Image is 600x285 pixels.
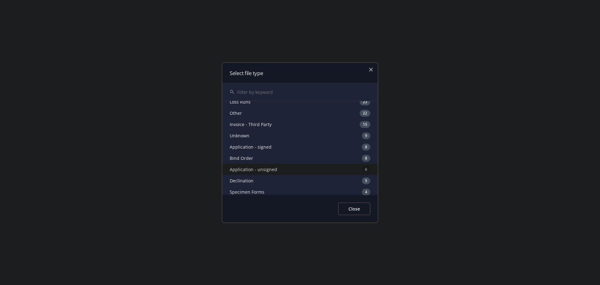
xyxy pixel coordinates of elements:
div: 9 [362,132,370,139]
div: Other [222,107,378,119]
button: Close [338,202,370,215]
div: 4 [362,188,370,195]
div: 6 [362,166,370,173]
div: Application - signed [222,141,378,152]
div: 15 [360,121,370,128]
div: 22 [360,109,370,116]
h2: Select file type [230,70,370,75]
div: Declination [222,175,378,186]
div: Bind Order [222,152,378,164]
div: Suggestions [222,101,378,195]
input: Filter by keyword [237,83,370,101]
div: Invoice - Third Party [222,119,378,130]
div: Unknown [222,130,378,141]
div: Specimen Forms [222,186,378,197]
div: 5 [362,177,370,184]
div: 8 [362,143,370,150]
div: Application - unsigned [222,164,378,175]
div: 8 [362,155,370,161]
div: Loss Runs [222,96,378,107]
div: 23 [360,98,370,105]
